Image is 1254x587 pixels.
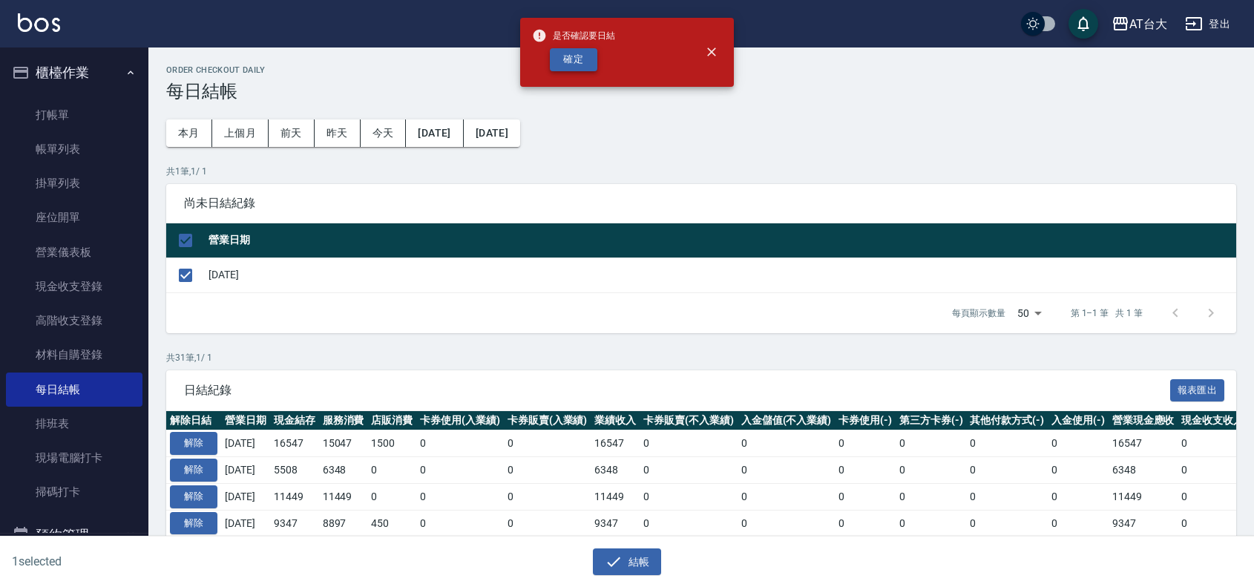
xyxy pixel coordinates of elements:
[1011,293,1047,333] div: 50
[1109,430,1178,457] td: 16547
[221,483,270,510] td: [DATE]
[695,36,728,68] button: close
[221,411,270,430] th: 營業日期
[205,223,1236,258] th: 營業日期
[170,512,217,535] button: 解除
[464,119,520,147] button: [DATE]
[6,98,142,132] a: 打帳單
[166,351,1236,364] p: 共 31 筆, 1 / 1
[12,552,311,571] h6: 1 selected
[166,81,1236,102] h3: 每日結帳
[1109,411,1178,430] th: 營業現金應收
[221,510,270,537] td: [DATE]
[416,457,504,484] td: 0
[1178,510,1247,537] td: 0
[6,475,142,509] a: 掃碼打卡
[1109,457,1178,484] td: 6348
[367,457,416,484] td: 0
[738,430,836,457] td: 0
[835,483,896,510] td: 0
[221,430,270,457] td: [DATE]
[1109,483,1178,510] td: 11449
[18,13,60,32] img: Logo
[835,411,896,430] th: 卡券使用(-)
[1129,15,1167,33] div: AT台大
[1048,483,1109,510] td: 0
[319,430,368,457] td: 15047
[270,510,319,537] td: 9347
[6,53,142,92] button: 櫃檯作業
[1178,411,1247,430] th: 現金收支收入
[315,119,361,147] button: 昨天
[170,485,217,508] button: 解除
[367,430,416,457] td: 1500
[1071,306,1143,320] p: 第 1–1 筆 共 1 筆
[738,411,836,430] th: 入金儲值(不入業績)
[166,119,212,147] button: 本月
[270,457,319,484] td: 5508
[835,510,896,537] td: 0
[221,457,270,484] td: [DATE]
[6,407,142,441] a: 排班表
[319,510,368,537] td: 8897
[593,548,662,576] button: 結帳
[591,430,640,457] td: 16547
[1048,411,1109,430] th: 入金使用(-)
[367,411,416,430] th: 店販消費
[1178,483,1247,510] td: 0
[270,483,319,510] td: 11449
[6,235,142,269] a: 營業儀表板
[1106,9,1173,39] button: AT台大
[896,430,967,457] td: 0
[738,510,836,537] td: 0
[6,373,142,407] a: 每日結帳
[591,483,640,510] td: 11449
[212,119,269,147] button: 上個月
[640,510,738,537] td: 0
[6,200,142,235] a: 座位開單
[640,430,738,457] td: 0
[1179,10,1236,38] button: 登出
[1048,457,1109,484] td: 0
[367,510,416,537] td: 450
[835,457,896,484] td: 0
[966,411,1048,430] th: 其他付款方式(-)
[1048,510,1109,537] td: 0
[6,516,142,554] button: 預約管理
[416,411,504,430] th: 卡券使用(入業績)
[504,430,591,457] td: 0
[966,510,1048,537] td: 0
[1170,382,1225,396] a: 報表匯出
[532,28,615,43] span: 是否確認要日結
[966,483,1048,510] td: 0
[640,411,738,430] th: 卡券販賣(不入業績)
[166,65,1236,75] h2: Order checkout daily
[591,411,640,430] th: 業績收入
[504,411,591,430] th: 卡券販賣(入業績)
[416,430,504,457] td: 0
[406,119,463,147] button: [DATE]
[367,483,416,510] td: 0
[166,165,1236,178] p: 共 1 筆, 1 / 1
[738,483,836,510] td: 0
[416,510,504,537] td: 0
[205,258,1236,292] td: [DATE]
[966,457,1048,484] td: 0
[504,457,591,484] td: 0
[184,383,1170,398] span: 日結紀錄
[6,269,142,304] a: 現金收支登錄
[504,510,591,537] td: 0
[6,166,142,200] a: 掛單列表
[504,483,591,510] td: 0
[591,457,640,484] td: 6348
[738,457,836,484] td: 0
[1178,457,1247,484] td: 0
[319,411,368,430] th: 服務消費
[166,411,221,430] th: 解除日結
[270,430,319,457] td: 16547
[896,411,967,430] th: 第三方卡券(-)
[361,119,407,147] button: 今天
[6,338,142,372] a: 材料自購登錄
[6,304,142,338] a: 高階收支登錄
[1048,430,1109,457] td: 0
